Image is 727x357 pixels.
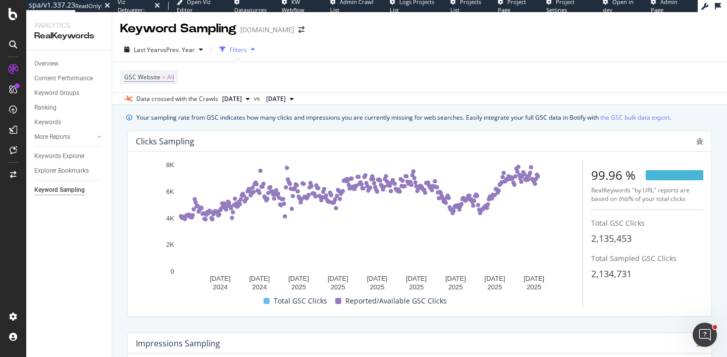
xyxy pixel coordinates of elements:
[213,283,228,291] text: 2024
[34,73,105,84] a: Content Performance
[34,20,103,30] div: Analytics
[34,59,105,69] a: Overview
[120,41,207,58] button: Last YearvsPrev. Year
[370,283,385,291] text: 2025
[75,2,102,10] div: ReadOnly:
[291,283,306,291] text: 2025
[591,232,632,244] span: 2,135,453
[136,94,218,104] div: Data crossed with the Crawls
[591,253,677,263] span: Total Sampled GSC Clicks
[136,112,671,123] div: Your sampling rate from GSC indicates how many clicks and impressions you are currently missing f...
[162,73,166,81] span: =
[167,70,174,84] span: All
[120,20,236,37] div: Keyword Sampling
[34,151,105,162] a: Keywords Explorer
[34,59,59,69] div: Overview
[618,194,629,203] i: this
[34,185,105,195] a: Keyword Sampling
[166,161,174,169] text: 8K
[136,160,583,293] svg: A chart.
[409,283,424,291] text: 2025
[34,103,105,113] a: Ranking
[34,88,79,98] div: Keyword Groups
[328,275,348,282] text: [DATE]
[124,73,161,81] span: GSC Website
[234,6,267,14] span: Datasources
[485,275,505,282] text: [DATE]
[222,94,242,104] span: 2025 Sep. 8th
[34,166,105,176] a: Explorer Bookmarks
[345,295,447,307] span: Reported/Available GSC Clicks
[524,275,544,282] text: [DATE]
[34,166,89,176] div: Explorer Bookmarks
[266,94,286,104] span: 2024 Oct. 28th
[210,275,231,282] text: [DATE]
[262,93,298,105] button: [DATE]
[254,94,262,103] span: vs
[136,338,220,348] div: Impressions Sampling
[34,117,61,128] div: Keywords
[216,41,259,58] button: Filters
[448,283,463,291] text: 2025
[34,132,94,142] a: More Reports
[34,151,85,162] div: Keywords Explorer
[134,45,160,54] span: Last Year
[34,117,105,128] a: Keywords
[218,93,254,105] button: [DATE]
[34,132,70,142] div: More Reports
[274,295,327,307] span: Total GSC Clicks
[136,136,194,146] div: Clicks Sampling
[696,138,703,145] div: bug
[166,215,174,222] text: 4K
[445,275,466,282] text: [DATE]
[240,25,294,35] div: [DOMAIN_NAME]
[488,283,502,291] text: 2025
[249,275,270,282] text: [DATE]
[166,241,174,249] text: 2K
[591,186,703,203] div: RealKeywords "by URL" reports are based on % of your total clicks
[331,283,345,291] text: 2025
[367,275,387,282] text: [DATE]
[34,73,93,84] div: Content Performance
[591,167,636,184] div: 99.96 %
[230,45,247,54] div: Filters
[34,103,57,113] div: Ranking
[591,218,645,228] span: Total GSC Clicks
[252,283,267,291] text: 2024
[288,275,309,282] text: [DATE]
[171,268,174,275] text: 0
[406,275,427,282] text: [DATE]
[693,323,717,347] iframe: Intercom live chat
[591,268,632,280] span: 2,134,731
[166,188,174,195] text: 6K
[34,88,105,98] a: Keyword Groups
[600,112,671,123] a: the GSC bulk data export.
[126,112,713,123] div: info banner
[298,26,304,33] div: arrow-right-arrow-left
[34,185,85,195] div: Keyword Sampling
[34,30,103,42] div: RealKeywords
[527,283,541,291] text: 2025
[160,45,195,54] span: vs Prev. Year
